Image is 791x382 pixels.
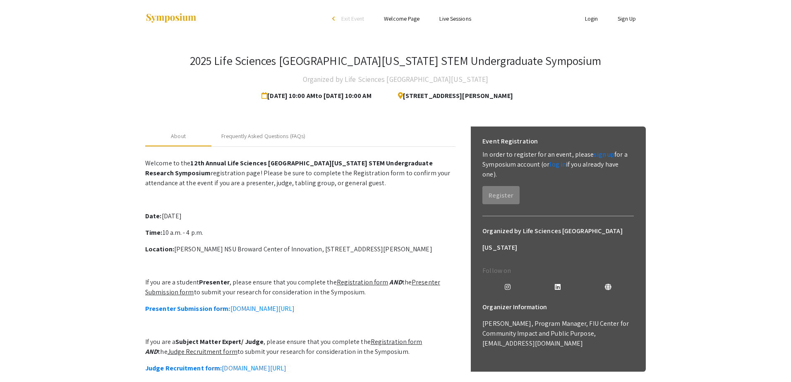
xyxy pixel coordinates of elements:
strong: Presenter Submission form: [145,304,230,313]
span: [DATE] 10:00 AM to [DATE] 10:00 AM [261,88,374,104]
u: Registration form [371,337,422,346]
strong: Presenter [199,278,230,286]
a: Presenter Submission form:[DOMAIN_NAME][URL] [145,304,295,313]
u: Presenter Submission form [145,278,440,296]
p: [DATE] [145,211,455,221]
strong: 12th Annual Life Sciences [GEOGRAPHIC_DATA][US_STATE] STEM Undergraduate Research Symposium [145,159,433,177]
p: In order to register for an event, please for a Symposium account (or if you already have one). [482,150,634,179]
p: [PERSON_NAME] NSU Broward Center of Innovation, [STREET_ADDRESS][PERSON_NAME] [145,244,455,254]
strong: Judge Recruitment form: [145,364,222,372]
span: [STREET_ADDRESS][PERSON_NAME] [391,88,513,104]
a: Judge Recruitment form:[DOMAIN_NAME][URL] [145,364,286,372]
p: [PERSON_NAME], Program Manager, FIU Center for Community Impact and Public Purpose, [EMAIL_ADDRES... [482,319,634,349]
strong: Location: [145,245,174,253]
a: Live Sessions [439,15,471,22]
div: arrow_back_ios [332,16,337,21]
h6: Event Registration [482,133,538,150]
u: Judge Recruitment form [168,347,237,356]
a: sign up [594,150,614,159]
h3: 2025 Life Sciences [GEOGRAPHIC_DATA][US_STATE] STEM Undergraduate Symposium [190,54,602,68]
p: Welcome to the registration page! Please be sure to complete the Registration form to confirm you... [145,158,455,188]
p: If you are a student , please ensure that you complete the the to submit your research for consid... [145,277,455,297]
div: About [171,132,186,141]
p: Follow on [482,266,634,276]
p: If you are a , please ensure that you complete the the to submit your research for consideration ... [145,337,455,357]
em: AND [389,278,402,286]
h6: Organizer Information [482,299,634,315]
a: Welcome Page [384,15,419,22]
button: Register [482,186,520,204]
p: 10 a.m. - 4 p.m. [145,228,455,238]
span: Exit Event [341,15,364,22]
u: Registration form [337,278,388,286]
em: AND [145,347,158,356]
img: Symposium by ForagerOne [145,13,197,24]
a: log in [549,160,566,169]
a: Sign Up [618,15,636,22]
h4: Organized by Life Sciences [GEOGRAPHIC_DATA][US_STATE] [303,71,488,88]
div: Frequently Asked Questions (FAQs) [221,132,305,141]
strong: Time: [145,228,163,237]
strong: Subject Matter Expert/ Judge [175,337,264,346]
strong: Date: [145,212,162,220]
a: Login [585,15,598,22]
h6: Organized by Life Sciences [GEOGRAPHIC_DATA][US_STATE] [482,223,634,256]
